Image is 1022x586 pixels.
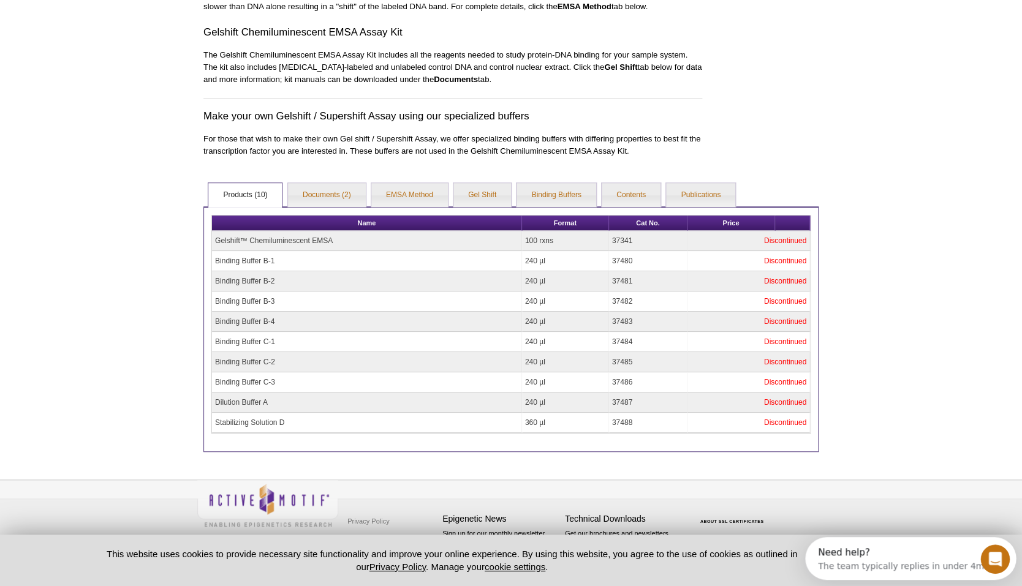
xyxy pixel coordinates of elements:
td: Discontinued [687,291,810,312]
td: Discontinued [687,372,810,393]
td: 240 µl [522,352,609,372]
th: Format [522,216,609,231]
td: Dilution Buffer A [212,393,522,413]
td: 240 µl [522,372,609,393]
td: Binding Buffer B-3 [212,291,522,312]
td: 37488 [609,413,687,433]
td: Binding Buffer C-2 [212,352,522,372]
td: Discontinued [687,312,810,332]
h4: Technical Downloads [565,514,681,524]
a: Contents [602,183,661,208]
th: Price [687,216,775,231]
td: Stabilizing Solution D [212,413,522,433]
a: Privacy Policy [344,512,392,530]
td: 240 µl [522,393,609,413]
h3: Gelshift Chemiluminescent EMSA Assay Kit [203,25,702,40]
td: Binding Buffer C-1 [212,332,522,352]
td: 37341 [609,231,687,251]
td: Discontinued [687,393,810,413]
strong: EMSA Method [557,2,611,11]
a: Binding Buffers [517,183,596,208]
td: Discontinued [687,413,810,433]
td: 240 µl [522,312,609,332]
th: Cat No. [609,216,687,231]
a: ABOUT SSL CERTIFICATES [700,519,764,524]
div: The team typically replies in under 4m [13,20,179,33]
a: EMSA Method [371,183,448,208]
td: Binding Buffer C-3 [212,372,522,393]
a: Publications [666,183,735,208]
td: Binding Buffer B-1 [212,251,522,271]
td: Gelshift™ Chemiluminescent EMSA [212,231,522,251]
td: Discontinued [687,231,810,251]
td: 37481 [609,271,687,291]
td: 37484 [609,332,687,352]
iframe: Intercom live chat discovery launcher [805,537,1016,580]
td: Binding Buffer B-4 [212,312,522,332]
a: Gel Shift [453,183,511,208]
iframe: Intercom live chat [980,544,1010,574]
td: Binding Buffer B-2 [212,271,522,291]
div: Need help? [13,10,179,20]
td: Discontinued [687,332,810,352]
a: Privacy Policy [369,562,426,572]
td: 100 rxns [522,231,609,251]
td: 360 µl [522,413,609,433]
h4: Epigenetic News [442,514,559,524]
h3: Make your own Gelshift / Supershift Assay using our specialized buffers [203,109,702,124]
td: 37482 [609,291,687,312]
img: Active Motif, [197,480,338,530]
td: 37485 [609,352,687,372]
table: Click to Verify - This site chose Symantec SSL for secure e-commerce and confidential communicati... [687,501,779,528]
strong: Documents [434,75,478,84]
td: 240 µl [522,332,609,352]
div: Open Intercom Messenger [5,5,215,39]
p: Get our brochures and newsletters, or request them by mail. [565,528,681,560]
td: 240 µl [522,251,609,271]
td: 240 µl [522,271,609,291]
th: Name [212,216,522,231]
td: 37483 [609,312,687,332]
p: The Gelshift Chemiluminescent EMSA Assay Kit includes all the reagents needed to study protein-DN... [203,49,702,86]
p: Sign up for our monthly newsletter highlighting recent publications in the field of epigenetics. [442,528,559,570]
td: Discontinued [687,251,810,271]
td: 37486 [609,372,687,393]
a: Terms & Conditions [344,530,409,549]
a: Documents (2) [288,183,366,208]
a: Products (10) [208,183,282,208]
button: cookie settings [485,562,545,572]
td: 240 µl [522,291,609,312]
td: Discontinued [687,271,810,291]
strong: Gel Shift [604,62,637,72]
td: Discontinued [687,352,810,372]
td: 37480 [609,251,687,271]
p: For those that wish to make their own Gel shift / Supershift Assay, we offer specialized binding ... [203,133,702,157]
td: 37487 [609,393,687,413]
p: This website uses cookies to provide necessary site functionality and improve your online experie... [85,547,819,573]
